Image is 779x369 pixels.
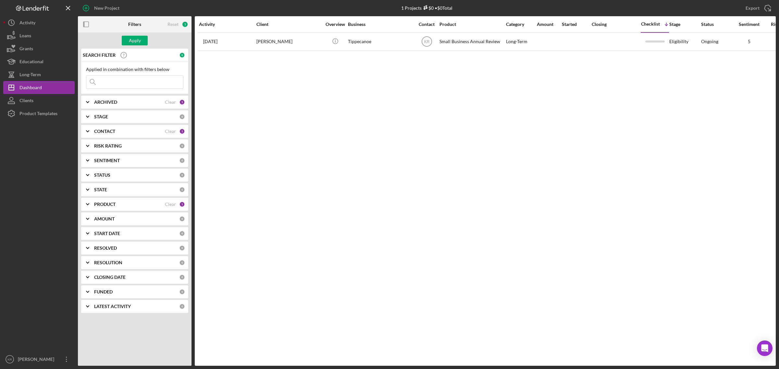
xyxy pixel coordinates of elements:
[669,22,700,27] div: Stage
[19,68,41,83] div: Long-Term
[701,39,718,44] div: Ongoing
[179,114,185,120] div: 0
[165,100,176,105] div: Clear
[179,172,185,178] div: 0
[323,22,347,27] div: Overview
[422,5,434,11] div: $0
[128,22,141,27] b: Filters
[179,289,185,295] div: 0
[94,275,126,280] b: CLOSING DATE
[94,2,119,15] div: New Project
[179,245,185,251] div: 0
[94,289,113,294] b: FUNDED
[348,22,413,27] div: Business
[19,81,42,96] div: Dashboard
[182,21,188,28] div: 3
[86,67,183,72] div: Applied in combination with filters below
[19,55,43,70] div: Educational
[179,143,185,149] div: 0
[94,187,107,192] b: STATE
[19,42,33,57] div: Grants
[179,128,185,134] div: 1
[83,53,116,58] b: SEARCH FILTER
[746,2,760,15] div: Export
[179,158,185,163] div: 0
[179,187,185,193] div: 0
[165,129,176,134] div: Clear
[537,22,561,27] div: Amount
[94,260,122,265] b: RESOLUTION
[506,33,536,50] div: Long-Term
[562,22,591,27] div: Started
[592,22,640,27] div: Closing
[256,22,321,27] div: Client
[179,52,185,58] div: 0
[19,16,35,31] div: Activity
[94,216,115,221] b: AMOUNT
[179,231,185,236] div: 0
[94,158,120,163] b: SENTIMENT
[414,22,439,27] div: Contact
[19,107,57,122] div: Product Templates
[3,81,75,94] button: Dashboard
[3,353,75,366] button: KR[PERSON_NAME]
[16,353,58,367] div: [PERSON_NAME]
[78,2,126,15] button: New Project
[167,22,179,27] div: Reset
[165,202,176,207] div: Clear
[94,173,110,178] b: STATUS
[348,33,413,50] div: Tippecanoe
[94,245,117,251] b: RESOLVED
[641,21,660,27] div: Checklist
[179,304,185,309] div: 0
[3,16,75,29] button: Activity
[3,68,75,81] button: Long-Term
[179,99,185,105] div: 1
[94,100,117,105] b: ARCHIVED
[94,114,108,119] b: STAGE
[129,36,141,45] div: Apply
[669,33,700,50] div: Eligibility
[3,29,75,42] button: Loans
[94,231,120,236] b: START DATE
[94,304,131,309] b: LATEST ACTIVITY
[122,36,148,45] button: Apply
[733,39,765,44] div: 5
[3,55,75,68] button: Educational
[739,2,776,15] button: Export
[203,39,217,44] time: 2025-05-01 22:41
[757,340,773,356] div: Open Intercom Messenger
[7,358,12,361] text: KR
[3,107,75,120] button: Product Templates
[19,94,33,109] div: Clients
[701,22,732,27] div: Status
[401,5,452,11] div: 1 Projects • $0 Total
[19,29,31,44] div: Loans
[94,202,116,207] b: PRODUCT
[94,129,115,134] b: CONTACT
[439,33,504,50] div: Small Business Annual Review
[424,40,429,44] text: KR
[179,201,185,207] div: 1
[179,260,185,266] div: 0
[179,274,185,280] div: 0
[256,33,321,50] div: [PERSON_NAME]
[3,42,75,55] button: Grants
[506,22,536,27] div: Category
[179,216,185,222] div: 0
[199,22,256,27] div: Activity
[94,143,122,149] b: RISK RATING
[733,22,765,27] div: Sentiment
[3,94,75,107] button: Clients
[439,22,504,27] div: Product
